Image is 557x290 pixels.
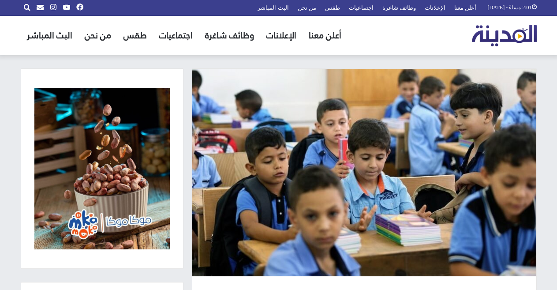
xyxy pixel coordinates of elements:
a: اجتماعيات [153,16,199,55]
a: وظائف شاغرة [199,16,260,55]
a: من نحن [79,16,117,55]
a: أعلن معنا [303,16,348,55]
a: الإعلانات [260,16,303,55]
img: تلفزيون المدينة [472,25,537,46]
a: طقس [117,16,153,55]
a: البث المباشر [21,16,79,55]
